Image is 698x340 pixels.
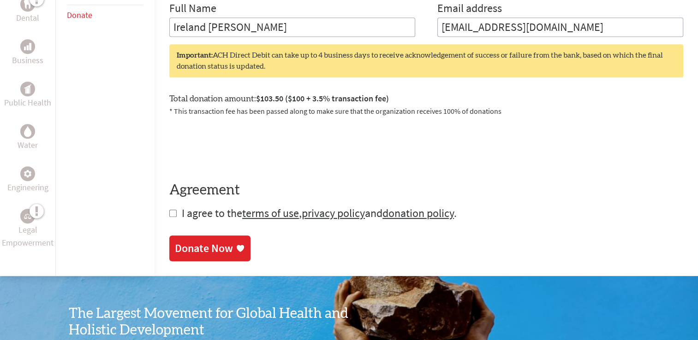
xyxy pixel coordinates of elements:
div: ACH Direct Debit can take up to 4 business days to receive acknowledgement of success or failure ... [169,44,683,77]
p: * This transaction fee has been passed along to make sure that the organization receives 100% of ... [169,106,683,117]
iframe: reCAPTCHA [169,128,310,164]
img: Public Health [24,84,31,94]
a: terms of use [242,206,299,220]
label: Total donation amount: [169,92,389,106]
p: Public Health [4,96,51,109]
img: Business [24,43,31,50]
label: Email address [437,1,502,18]
p: Water [18,139,38,152]
div: Public Health [20,82,35,96]
h3: The Largest Movement for Global Health and Holistic Development [69,305,349,339]
a: Public HealthPublic Health [4,82,51,109]
strong: Important: [177,52,213,59]
div: Water [20,124,35,139]
p: Dental [16,12,39,24]
img: Water [24,126,31,137]
a: EngineeringEngineering [7,166,48,194]
a: donation policy [382,206,454,220]
label: Full Name [169,1,216,18]
div: Engineering [20,166,35,181]
li: Donate [67,5,143,25]
a: Donate Now [169,235,251,261]
p: Engineering [7,181,48,194]
input: Your Email [437,18,683,37]
img: Legal Empowerment [24,213,31,219]
a: Legal EmpowermentLegal Empowerment [2,209,54,249]
p: Legal Empowerment [2,223,54,249]
a: Donate [67,10,92,20]
div: Donate Now [175,241,233,256]
p: Business [12,54,43,67]
a: WaterWater [18,124,38,152]
a: BusinessBusiness [12,39,43,67]
img: Engineering [24,170,31,177]
div: Legal Empowerment [20,209,35,223]
h4: Agreement [169,182,683,199]
span: I agree to the , and . [182,206,457,220]
input: Enter Full Name [169,18,415,37]
span: $103.50 ($100 + 3.5% transaction fee) [256,93,389,104]
div: Business [20,39,35,54]
a: privacy policy [302,206,365,220]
